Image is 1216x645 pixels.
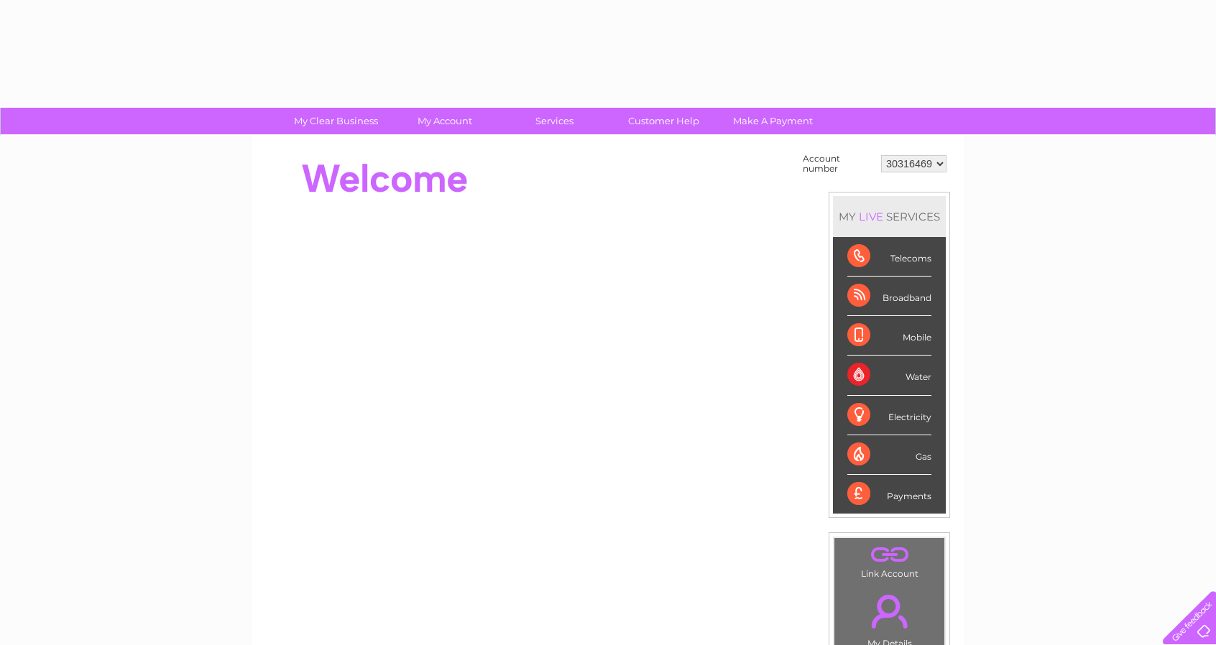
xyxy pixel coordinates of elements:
[277,108,395,134] a: My Clear Business
[838,542,941,567] a: .
[847,435,931,475] div: Gas
[714,108,832,134] a: Make A Payment
[834,537,945,583] td: Link Account
[856,210,886,223] div: LIVE
[604,108,723,134] a: Customer Help
[495,108,614,134] a: Services
[833,196,946,237] div: MY SERVICES
[847,396,931,435] div: Electricity
[847,277,931,316] div: Broadband
[847,356,931,395] div: Water
[847,475,931,514] div: Payments
[838,586,941,636] a: .
[847,237,931,277] div: Telecoms
[847,316,931,356] div: Mobile
[799,150,878,177] td: Account number
[386,108,505,134] a: My Account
